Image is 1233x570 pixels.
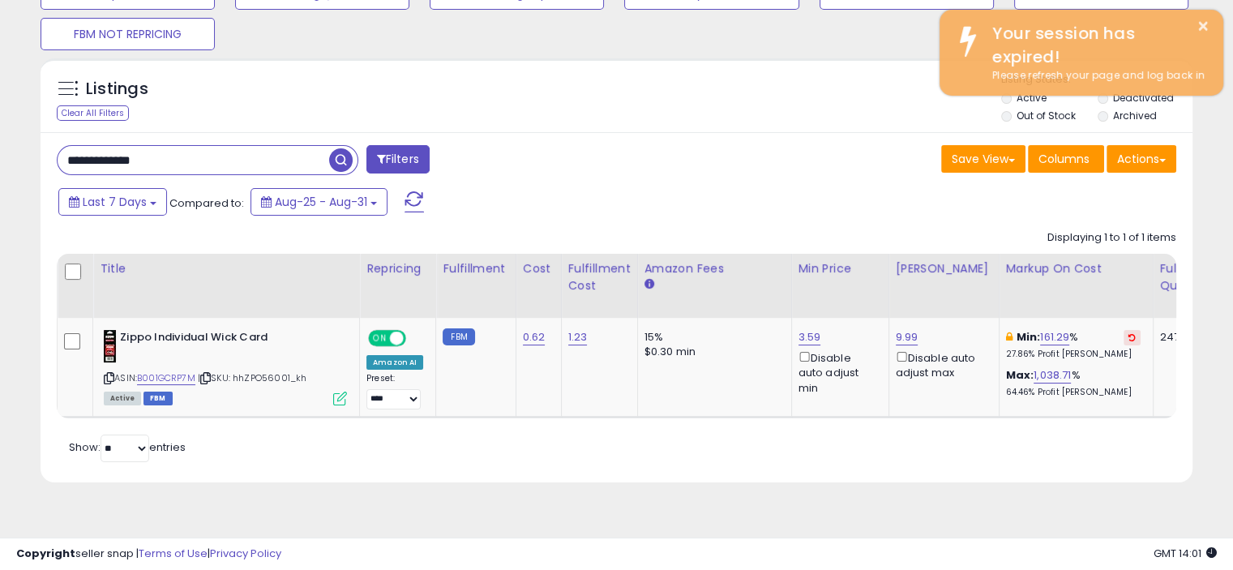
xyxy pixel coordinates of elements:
span: OFF [404,332,430,345]
span: Last 7 Days [83,194,147,210]
a: 1,038.71 [1034,367,1071,384]
span: Columns [1038,151,1090,167]
a: 1.23 [568,329,588,345]
div: Amazon Fees [644,260,785,277]
strong: Copyright [16,546,75,561]
button: FBM NOT REPRICING [41,18,215,50]
div: Cost [523,260,554,277]
th: The percentage added to the cost of goods (COGS) that forms the calculator for Min & Max prices. [999,254,1153,318]
div: Fulfillment Cost [568,260,631,294]
div: seller snap | | [16,546,281,562]
small: FBM [443,328,474,345]
div: Disable auto adjust min [798,349,876,396]
b: Max: [1006,367,1034,383]
button: × [1197,16,1209,36]
button: Columns [1028,145,1104,173]
label: Out of Stock [1017,109,1076,122]
div: $0.30 min [644,345,779,359]
a: 3.59 [798,329,821,345]
div: % [1006,330,1141,360]
div: Displaying 1 to 1 of 1 items [1047,230,1176,246]
button: Actions [1107,145,1176,173]
div: 247 [1160,330,1210,345]
p: 64.46% Profit [PERSON_NAME] [1006,387,1141,398]
p: 27.86% Profit [PERSON_NAME] [1006,349,1141,360]
a: 161.29 [1040,329,1069,345]
span: 2025-09-9 14:01 GMT [1154,546,1217,561]
div: Clear All Filters [57,105,129,121]
div: % [1006,368,1141,398]
a: B001GCRP7M [137,371,195,385]
button: Save View [941,145,1025,173]
a: 0.62 [523,329,546,345]
b: Min: [1017,329,1041,345]
span: ON [370,332,390,345]
div: [PERSON_NAME] [896,260,992,277]
span: FBM [143,392,173,405]
h5: Listings [86,78,148,101]
span: Show: entries [69,439,186,455]
img: 417qA5VbChL._SL40_.jpg [104,330,116,362]
b: Zippo Individual Wick Card [120,330,317,349]
div: ASIN: [104,330,347,404]
div: Preset: [366,373,423,409]
div: Your session has expired! [980,22,1211,68]
div: Repricing [366,260,429,277]
label: Deactivated [1112,91,1173,105]
div: Title [100,260,353,277]
a: Privacy Policy [210,546,281,561]
a: Terms of Use [139,546,208,561]
div: Disable auto adjust max [896,349,987,380]
button: Filters [366,145,430,174]
div: Min Price [798,260,882,277]
div: Amazon AI [366,355,423,370]
div: Fulfillment [443,260,508,277]
div: Fulfillable Quantity [1160,260,1216,294]
div: Please refresh your page and log back in [980,68,1211,84]
span: All listings currently available for purchase on Amazon [104,392,141,405]
small: Amazon Fees. [644,277,654,292]
span: Aug-25 - Aug-31 [275,194,367,210]
span: | SKU: hhZPO56001_kh [198,371,306,384]
div: Markup on Cost [1006,260,1146,277]
span: Compared to: [169,195,244,211]
div: 15% [644,330,779,345]
a: 9.99 [896,329,918,345]
label: Active [1017,91,1047,105]
button: Aug-25 - Aug-31 [250,188,387,216]
label: Archived [1112,109,1156,122]
button: Last 7 Days [58,188,167,216]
